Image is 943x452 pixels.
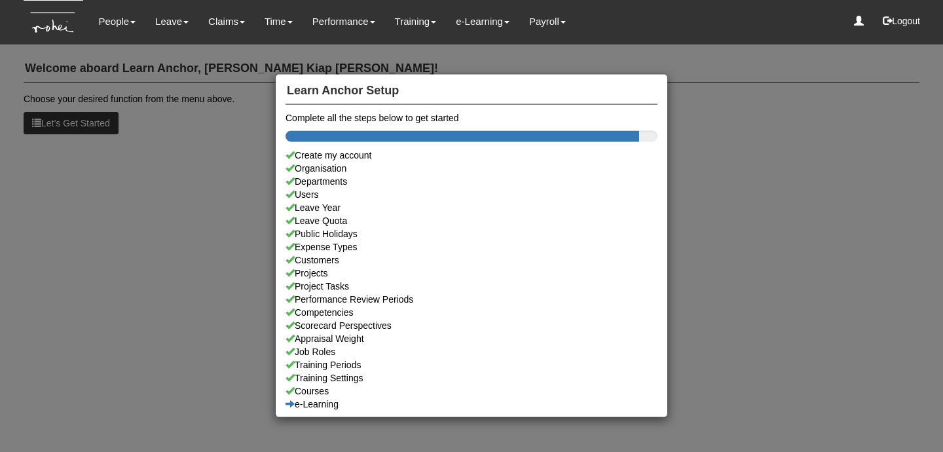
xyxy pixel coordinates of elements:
[286,111,657,124] div: Complete all the steps below to get started
[286,384,657,397] a: Courses
[286,371,657,384] a: Training Settings
[286,240,657,253] a: Expense Types
[286,305,657,318] a: Competencies
[286,187,657,200] a: Users
[286,345,657,358] a: Job Roles
[286,161,657,174] a: Organisation
[286,292,657,305] a: Performance Review Periods
[286,331,657,345] a: Appraisal Weight
[286,358,657,371] a: Training Periods
[286,148,657,161] div: Create my account
[286,279,657,292] a: Project Tasks
[286,214,657,227] a: Leave Quota
[286,253,657,266] a: Customers
[286,200,657,214] a: Leave Year
[286,174,657,187] a: Departments
[286,78,657,105] h4: Learn Anchor Setup
[286,318,657,331] a: Scorecard Perspectives
[286,227,657,240] a: Public Holidays
[286,266,657,279] a: Projects
[286,397,657,410] a: e-Learning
